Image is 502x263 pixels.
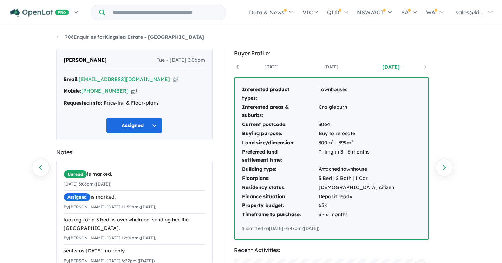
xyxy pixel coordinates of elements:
[234,245,429,255] div: Recent Activities:
[242,63,301,70] a: [DATE]
[318,85,395,103] td: Townhouses
[173,76,178,83] button: Copy
[10,8,69,17] img: Openlot PRO Logo White
[318,210,395,219] td: 3 - 6 months
[64,247,205,255] div: sent sms [DATE]. no reply
[64,99,205,107] div: Price-list & Floor-plans
[64,235,156,240] small: By [PERSON_NAME] - [DATE] 12:01pm ([DATE])
[318,183,395,192] td: [DEMOGRAPHIC_DATA] citizen
[64,170,205,179] div: is marked.
[318,174,395,183] td: 3 Bed | 2 Bath | 1 Car
[318,201,395,210] td: 65k
[242,120,318,129] td: Current postcode:
[64,170,87,179] span: Unread
[242,192,318,201] td: Finance situation:
[318,148,395,165] td: Titling in 3 - 6 months
[242,148,318,165] td: Preferred land settlement time:
[157,56,205,64] span: Tue - [DATE] 3:06pm
[242,174,318,183] td: Floorplans:
[456,9,483,16] span: sales@ki...
[318,103,395,120] td: Craigieburn
[242,165,318,174] td: Building type:
[242,129,318,138] td: Buying purpose:
[56,34,204,40] a: 706Enquiries forKingslea Estate - [GEOGRAPHIC_DATA]
[64,193,205,201] div: is marked.
[64,193,91,201] span: Assigned
[56,148,213,157] div: Notes:
[301,63,361,70] a: [DATE]
[318,120,395,129] td: 3064
[242,225,421,232] div: Submitted on [DATE] 03:47pm ([DATE])
[56,33,446,42] nav: breadcrumb
[64,76,79,82] strong: Email:
[242,103,318,120] td: Interested areas & suburbs:
[64,56,107,64] span: [PERSON_NAME]
[64,181,111,187] small: [DATE] 3:06pm ([DATE])
[242,183,318,192] td: Residency status:
[106,5,224,20] input: Try estate name, suburb, builder or developer
[242,201,318,210] td: Property budget:
[234,49,429,58] div: Buyer Profile:
[106,118,162,133] button: Assigned
[81,88,129,94] a: [PHONE_NUMBER]
[318,129,395,138] td: Buy to relocate
[79,76,170,82] a: [EMAIL_ADDRESS][DOMAIN_NAME]
[242,138,318,148] td: Land size/dimension:
[318,192,395,201] td: Deposit ready
[361,63,421,70] a: [DATE]
[131,87,137,95] button: Copy
[64,216,205,233] div: looking for a 3 bed. is overwhelmed. sending her the [GEOGRAPHIC_DATA].
[242,210,318,219] td: Timeframe to purchase:
[64,100,102,106] strong: Requested info:
[64,204,156,209] small: By [PERSON_NAME] - [DATE] 11:59am ([DATE])
[242,85,318,103] td: Interested product types:
[318,165,395,174] td: Attached townhouse
[64,88,81,94] strong: Mobile:
[318,138,395,148] td: 300m² - 399m²
[105,34,204,40] strong: Kingslea Estate - [GEOGRAPHIC_DATA]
